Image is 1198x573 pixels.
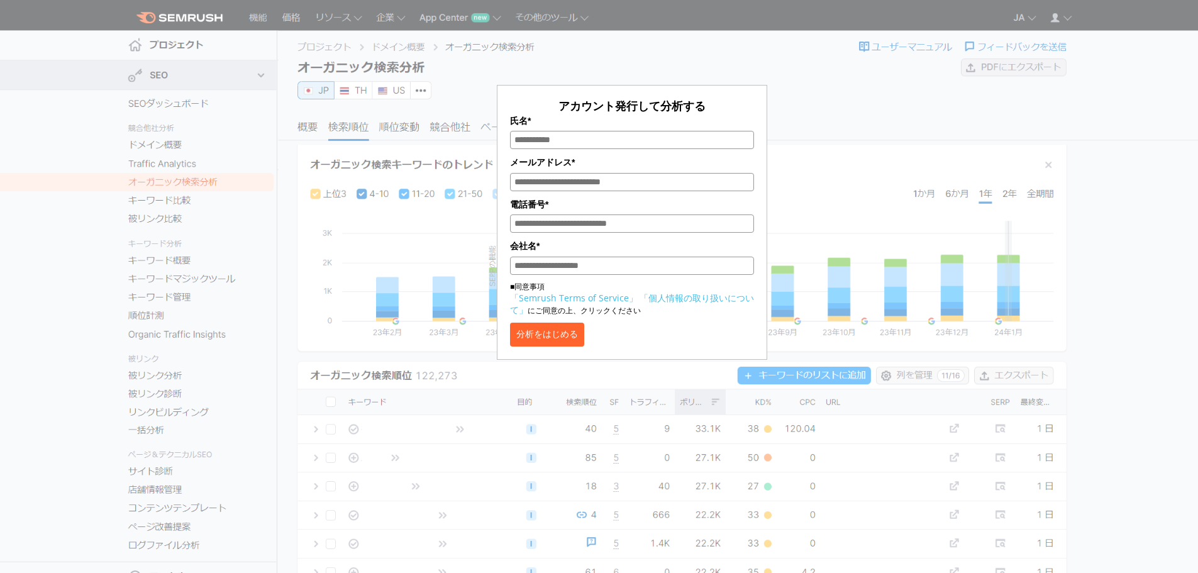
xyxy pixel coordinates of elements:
a: 「個人情報の取り扱いについて」 [510,292,754,316]
span: アカウント発行して分析する [558,98,706,113]
p: ■同意事項 にご同意の上、クリックください [510,281,754,316]
a: 「Semrush Terms of Service」 [510,292,638,304]
label: メールアドレス* [510,155,754,169]
button: 分析をはじめる [510,323,584,347]
label: 電話番号* [510,197,754,211]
